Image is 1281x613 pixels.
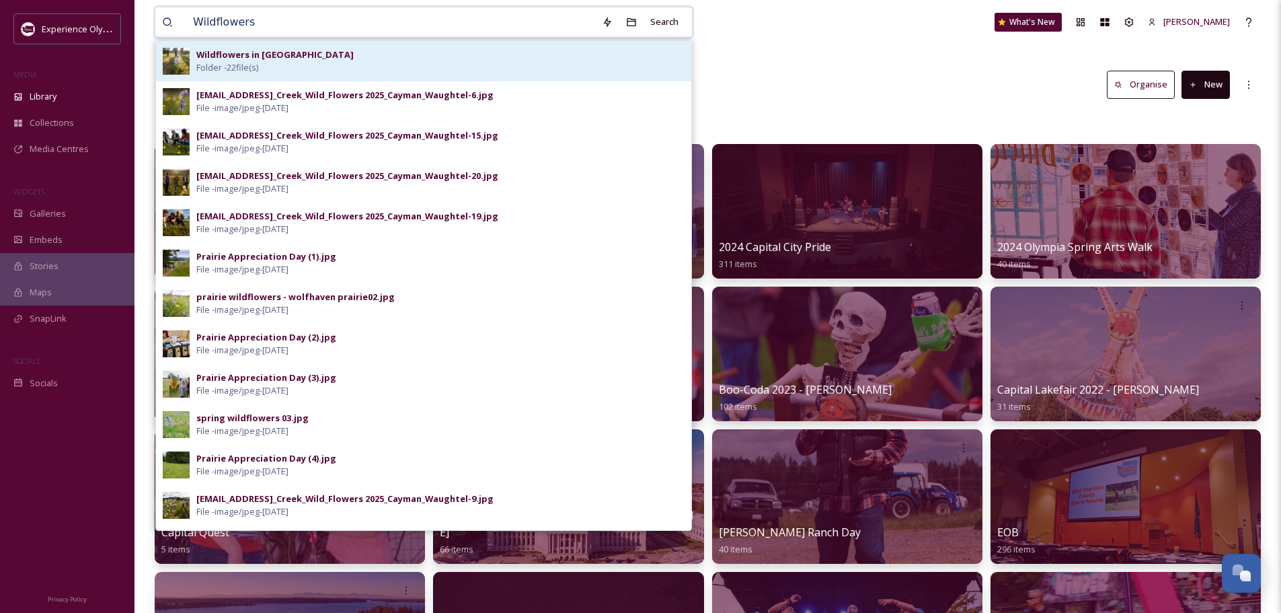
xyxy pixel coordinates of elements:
div: [EMAIL_ADDRESS]_Creek_Wild_Flowers 2025_Cayman_Waughtel-15.jpg [196,129,498,142]
div: Prairie Appreciation Day (2).jpg [196,331,336,344]
img: download.jpeg [22,22,35,36]
strong: Wildflowers in [GEOGRAPHIC_DATA] [196,48,354,61]
span: 311 items [719,258,757,270]
span: File - image/jpeg - [DATE] [196,384,288,397]
span: Capital Lakefair 2022 - [PERSON_NAME] [997,382,1199,397]
span: 31 items [997,400,1031,412]
img: b05dc5a4-51c5-4450-9f94-24a48a29042e.jpg [163,169,190,196]
span: 296 items [997,543,1036,555]
span: Capital Quest [161,525,229,540]
img: b2b713fe-efb4-4943-b675-36d4b104a821.jpg [163,330,190,357]
span: 2024 Olympia Spring Arts Walk [997,240,1153,254]
img: 28dff39a-b724-40cd-8bb1-767b572105d7.jpg [163,209,190,236]
img: e4368711-d737-40b3-9c02-07267e6284c0.jpg [163,290,190,317]
span: File - image/jpeg - [DATE] [196,465,288,478]
a: Boo-Coda 2023 - [PERSON_NAME]102 items [719,384,892,412]
a: Capital Lakefair 2022 - [PERSON_NAME]31 items [997,384,1199,412]
span: 66 items [440,543,473,555]
div: [EMAIL_ADDRESS]_Creek_Wild_Flowers 2025_Cayman_Waughtel-20.jpg [196,170,498,182]
span: File - image/jpeg - [DATE] [196,344,288,357]
span: Privacy Policy [48,595,87,604]
span: File - image/jpeg - [DATE] [196,303,288,316]
img: af83d49b-f99b-4c8f-bc63-639b17ceffc5.jpg [163,250,190,277]
span: Library [30,90,56,103]
span: SnapLink [30,312,67,325]
div: Prairie Appreciation Day (1).jpg [196,250,336,263]
div: [EMAIL_ADDRESS]_Creek_Wild_Flowers 2025_Cayman_Waughtel-6.jpg [196,89,494,102]
span: [PERSON_NAME] Ranch Day [719,525,861,540]
div: Prairie Appreciation Day (4).jpg [196,452,336,465]
input: Search your library [186,7,595,37]
span: File - image/jpeg - [DATE] [196,263,288,276]
div: [EMAIL_ADDRESS]_Creek_Wild_Flowers 2025_Cayman_Waughtel-9.jpg [196,493,494,505]
span: 102 items [719,400,757,412]
button: Organise [1107,71,1175,98]
img: 1f784349-2d0f-4969-914e-0a1e039bd573.jpg [163,492,190,519]
a: EOB296 items [997,526,1036,555]
a: What's New [995,13,1062,32]
img: 115dc55e-9536-4e79-bc7c-1882e60377ee.jpg [163,88,190,115]
span: 40 items [719,543,752,555]
img: f71b9bc4-bd04-4216-8258-b295059b1d05.jpg [163,371,190,398]
span: Stories [30,260,59,273]
a: 2024 Capital City Pride311 items [719,241,831,270]
span: File - image/jpeg - [DATE] [196,182,288,195]
span: Boo-Coda 2023 - [PERSON_NAME] [719,382,892,397]
button: New [1181,71,1230,98]
div: prairie wildflowers - wolfhaven prairie02.jpg [196,291,395,303]
span: WIDGETS [13,186,44,196]
span: File - image/jpeg - [DATE] [196,223,288,236]
span: 5 items [161,543,190,555]
a: Privacy Policy [48,590,87,606]
span: File - image/jpeg - [DATE] [196,425,288,437]
span: MEDIA [13,69,37,79]
a: [PERSON_NAME] Ranch Day40 items [719,526,861,555]
a: [PERSON_NAME] [1141,9,1237,35]
img: 5debd9c2-c50e-4982-a4ed-a243a2bc9869.jpg [163,411,190,438]
span: File - image/jpeg - [DATE] [196,142,288,155]
span: Galleries [30,207,66,220]
span: SOCIALS [13,356,40,366]
span: Experience Olympia [42,22,122,35]
span: File - image/jpeg - [DATE] [196,102,288,114]
span: Socials [30,377,58,390]
span: Media Centres [30,143,89,155]
img: 6b3f765a-5f57-4a37-ad50-ca8ce67bfdc4.jpg [163,48,190,75]
span: 40 items [997,258,1031,270]
div: Prairie Appreciation Day (3).jpg [196,371,336,384]
div: spring wildflowers 03.jpg [196,412,309,425]
span: [PERSON_NAME] [1163,15,1230,28]
span: EOB [997,525,1019,540]
span: 2024 Capital City Pride [719,240,831,254]
button: Open Chat [1222,554,1261,593]
span: Collections [30,116,74,129]
a: Capitol Campus Cherry Blossoms - [PERSON_NAME]66 items [440,509,694,555]
img: 137078ba-01e3-42ac-9ccc-9c9957e7c9d8.jpg [163,129,190,155]
span: Maps [30,286,52,299]
a: 2024 Olympia Spring Arts Walk40 items [997,241,1153,270]
div: Search [644,9,685,35]
span: File - image/jpeg - [DATE] [196,505,288,518]
a: Organise [1107,71,1181,98]
div: [EMAIL_ADDRESS]_Creek_Wild_Flowers 2025_Cayman_Waughtel-19.jpg [196,210,498,223]
span: Embeds [30,233,63,246]
img: 11c397f7-58d5-4c90-bd52-242811636d6e.jpg [163,452,190,478]
span: Folder - 22 file(s) [196,61,258,74]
